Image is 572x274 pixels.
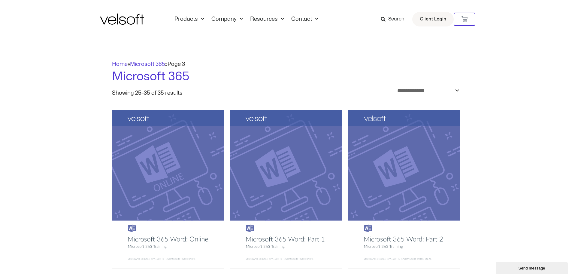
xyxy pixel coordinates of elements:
[388,15,404,23] span: Search
[496,261,569,274] iframe: chat widget
[348,110,460,269] img: Microsoft 365 Word: Part 2
[112,62,185,67] span: » »
[171,16,208,23] a: ProductsMenu Toggle
[171,16,322,23] nav: Menu
[112,68,460,85] h1: Microsoft 365
[100,14,144,25] img: Velsoft Training Materials
[381,14,409,24] a: Search
[112,110,224,269] img: Microsoft 365 Word: Online
[420,15,446,23] span: Client Login
[288,16,322,23] a: ContactMenu Toggle
[393,85,460,96] select: Shop order
[112,62,128,67] a: Home
[168,62,185,67] span: Page 3
[208,16,247,23] a: CompanyMenu Toggle
[112,91,183,96] p: Showing 25–35 of 35 results
[247,16,288,23] a: ResourcesMenu Toggle
[412,12,454,26] a: Client Login
[130,62,165,67] a: Microsoft 365
[230,110,342,269] img: Microsoft 365 Word: Part 1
